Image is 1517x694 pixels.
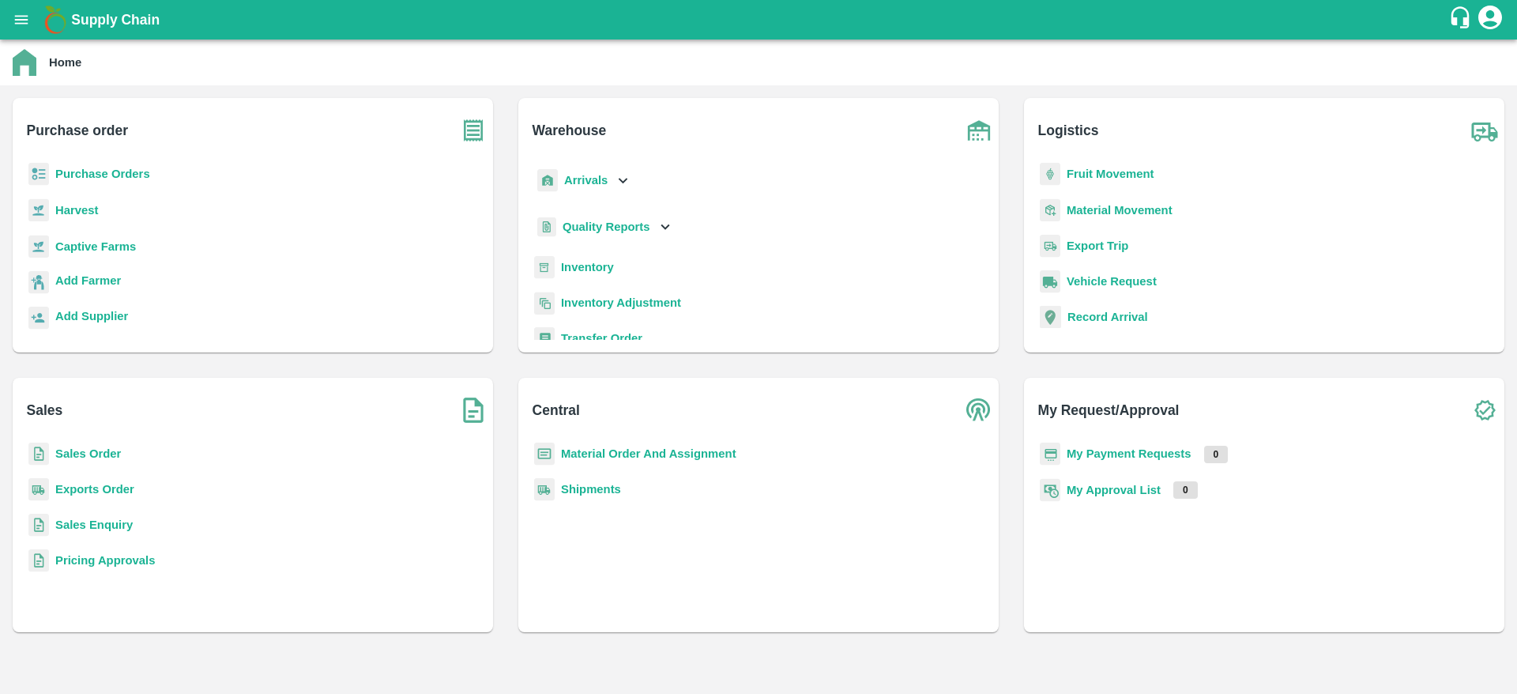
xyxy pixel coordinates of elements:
[1040,198,1060,222] img: material
[561,296,681,309] a: Inventory Adjustment
[1067,240,1128,252] a: Export Trip
[534,327,555,350] img: whTransfer
[1204,446,1229,463] p: 0
[1465,111,1504,150] img: truck
[454,111,493,150] img: purchase
[563,221,650,233] b: Quality Reports
[959,390,999,430] img: central
[564,174,608,187] b: Arrivals
[1067,484,1161,496] a: My Approval List
[28,235,49,258] img: harvest
[27,399,63,421] b: Sales
[27,119,128,141] b: Purchase order
[534,211,674,243] div: Quality Reports
[534,443,555,466] img: centralMaterial
[1040,306,1061,328] img: recordArrival
[55,204,98,217] a: Harvest
[1067,311,1148,323] a: Record Arrival
[533,119,607,141] b: Warehouse
[534,256,555,279] img: whInventory
[49,56,81,69] b: Home
[55,483,134,496] a: Exports Order
[28,163,49,186] img: reciept
[55,447,121,460] a: Sales Order
[561,447,736,460] a: Material Order And Assignment
[1040,478,1060,502] img: approval
[71,9,1448,31] a: Supply Chain
[454,390,493,430] img: soSales
[28,549,49,572] img: sales
[55,168,150,180] a: Purchase Orders
[1067,168,1154,180] a: Fruit Movement
[55,272,121,293] a: Add Farmer
[28,198,49,222] img: harvest
[71,12,160,28] b: Supply Chain
[1067,275,1157,288] a: Vehicle Request
[28,514,49,537] img: sales
[561,332,642,345] a: Transfer Order
[28,271,49,294] img: farmer
[55,307,128,329] a: Add Supplier
[55,274,121,287] b: Add Farmer
[534,163,632,198] div: Arrivals
[55,554,155,567] a: Pricing Approvals
[533,399,580,421] b: Central
[1465,390,1504,430] img: check
[1067,204,1173,217] a: Material Movement
[537,217,556,237] img: qualityReport
[1038,399,1180,421] b: My Request/Approval
[1038,119,1099,141] b: Logistics
[28,478,49,501] img: shipments
[1040,443,1060,466] img: payment
[40,4,71,36] img: logo
[561,261,614,273] a: Inventory
[55,519,133,531] a: Sales Enquiry
[1476,3,1504,36] div: account of current user
[1040,270,1060,293] img: vehicle
[1173,481,1198,499] p: 0
[55,240,136,253] a: Captive Farms
[534,478,555,501] img: shipments
[3,2,40,38] button: open drawer
[561,483,621,496] a: Shipments
[28,307,49,330] img: supplier
[28,443,49,466] img: sales
[55,310,128,322] b: Add Supplier
[1040,235,1060,258] img: delivery
[534,292,555,315] img: inventory
[1448,6,1476,34] div: customer-support
[1040,163,1060,186] img: fruit
[1067,447,1191,460] a: My Payment Requests
[537,169,558,192] img: whArrival
[13,49,36,76] img: home
[959,111,999,150] img: warehouse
